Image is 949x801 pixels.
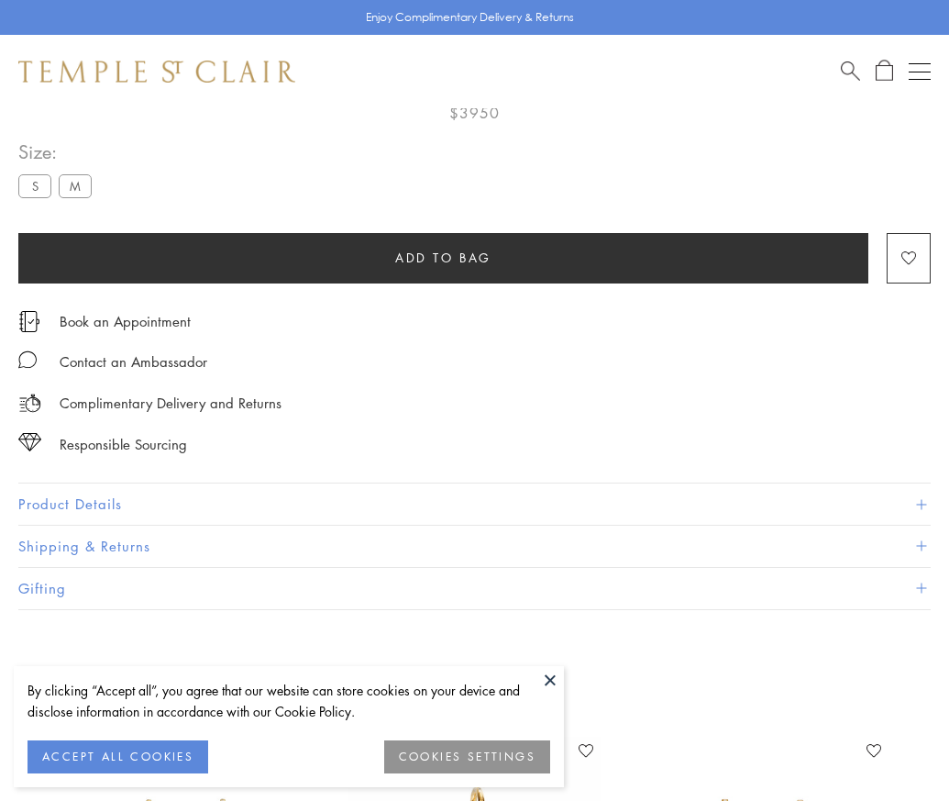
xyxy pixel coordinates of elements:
a: Search [841,60,860,83]
div: Contact an Ambassador [60,350,207,373]
button: ACCEPT ALL COOKIES [28,740,208,773]
p: Enjoy Complimentary Delivery & Returns [366,8,574,27]
button: Shipping & Returns [18,526,931,567]
button: Add to bag [18,233,868,284]
span: Size: [18,137,99,167]
p: Complimentary Delivery and Returns [60,392,281,415]
img: MessageIcon-01_2.svg [18,350,37,369]
button: COOKIES SETTINGS [384,740,550,773]
button: Open navigation [909,61,931,83]
img: icon_appointment.svg [18,311,40,332]
div: By clicking “Accept all”, you agree that our website can store cookies on your device and disclos... [28,680,550,722]
span: Add to bag [395,248,491,268]
button: Gifting [18,568,931,609]
div: Responsible Sourcing [60,433,187,456]
button: Product Details [18,484,931,525]
span: $3950 [449,101,500,125]
a: Open Shopping Bag [876,60,893,83]
img: icon_sourcing.svg [18,433,41,451]
label: M [59,174,92,197]
img: icon_delivery.svg [18,392,41,415]
img: Temple St. Clair [18,61,295,83]
a: Book an Appointment [60,311,191,331]
label: S [18,174,51,197]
